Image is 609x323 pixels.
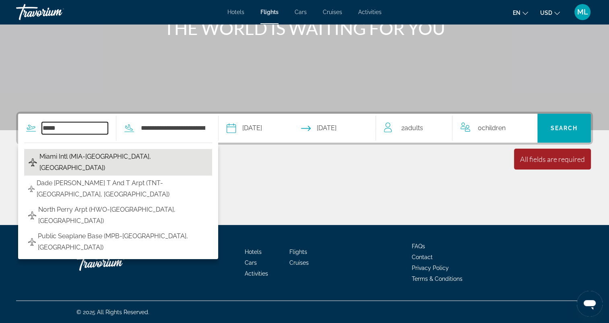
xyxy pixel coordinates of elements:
button: Change language [513,7,528,18]
span: Public Seaplane Base (MPB-[GEOGRAPHIC_DATA], [GEOGRAPHIC_DATA]) [38,231,208,253]
button: Miami Intl (MIA-[GEOGRAPHIC_DATA], [GEOGRAPHIC_DATA]) [24,149,212,176]
a: Activities [245,270,268,277]
button: User Menu [572,4,593,20]
a: Terms & Conditions [412,276,462,282]
span: © 2025 All Rights Reserved. [76,309,149,315]
a: Activities [358,9,382,15]
span: Adults [404,124,423,132]
a: Hotels [227,9,244,15]
div: All fields are required [520,155,585,164]
a: Cruises [323,9,342,15]
button: Public Seaplane Base (MPB-[GEOGRAPHIC_DATA], [GEOGRAPHIC_DATA]) [24,229,212,255]
h1: THE WORLD IS WAITING FOR YOU [154,18,456,39]
button: Select depart date [227,114,262,143]
a: Cruises [289,260,309,266]
button: North Perry Arpt (HWO-[GEOGRAPHIC_DATA], [GEOGRAPHIC_DATA]) [24,202,212,229]
span: en [513,10,520,16]
span: Search [550,125,578,131]
span: 0 [477,123,505,134]
span: Children [481,124,505,132]
span: USD [540,10,552,16]
a: Travorium [16,2,97,22]
a: FAQs [412,243,425,249]
span: North Perry Arpt (HWO-[GEOGRAPHIC_DATA], [GEOGRAPHIC_DATA]) [38,204,208,227]
span: ML [577,8,588,16]
a: Contact [412,254,433,260]
a: Go Home [76,251,157,275]
button: Travelers: 2 adults, 0 children [376,114,537,143]
button: Search [537,114,591,143]
iframe: Button to launch messaging window [577,291,603,317]
div: Search widget [18,114,591,143]
span: Dade [PERSON_NAME] T And T Arpt (TNT-[GEOGRAPHIC_DATA], [GEOGRAPHIC_DATA]) [37,178,208,200]
button: Change currency [540,7,560,18]
a: Flights [289,249,307,255]
a: Flights [260,9,279,15]
a: Cars [295,9,307,15]
span: 2 [401,123,423,134]
a: Cars [245,260,257,266]
button: Select return date [301,114,336,143]
a: Hotels [245,249,262,255]
button: Dade [PERSON_NAME] T And T Arpt (TNT-[GEOGRAPHIC_DATA], [GEOGRAPHIC_DATA]) [24,176,212,202]
a: Privacy Policy [412,265,449,271]
span: Miami Intl (MIA-[GEOGRAPHIC_DATA], [GEOGRAPHIC_DATA]) [39,151,208,174]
